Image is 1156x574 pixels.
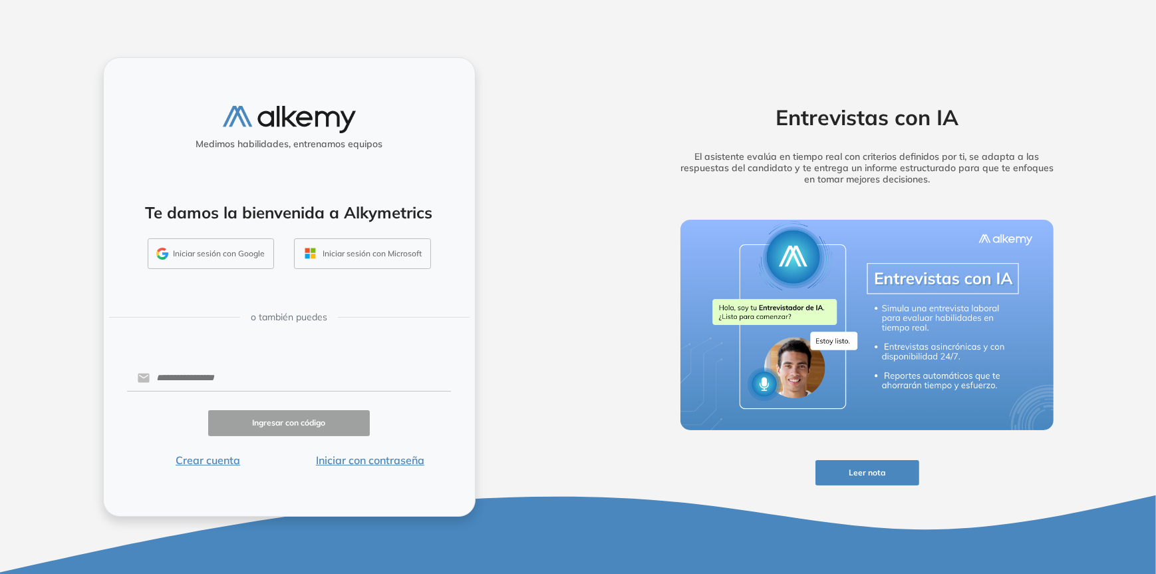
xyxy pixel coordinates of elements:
[917,420,1156,574] div: Widget de chat
[303,246,318,261] img: OUTLOOK_ICON
[660,105,1075,130] h2: Entrevistas con IA
[815,460,919,486] button: Leer nota
[680,220,1054,430] img: img-more-info
[121,203,458,222] h4: Te damos la bienvenida a Alkymetrics
[109,139,470,150] h5: Medimos habilidades, entrenamos equipos
[251,310,327,324] span: o también puedes
[294,238,431,269] button: Iniciar sesión con Microsoft
[127,452,289,468] button: Crear cuenta
[289,452,451,468] button: Iniciar con contraseña
[208,410,370,436] button: Ingresar con código
[917,420,1156,574] iframe: Chat Widget
[148,238,274,269] button: Iniciar sesión con Google
[156,248,168,260] img: GMAIL_ICON
[223,106,356,133] img: logo-alkemy
[660,151,1075,184] h5: El asistente evalúa en tiempo real con criterios definidos por ti, se adapta a las respuestas del...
